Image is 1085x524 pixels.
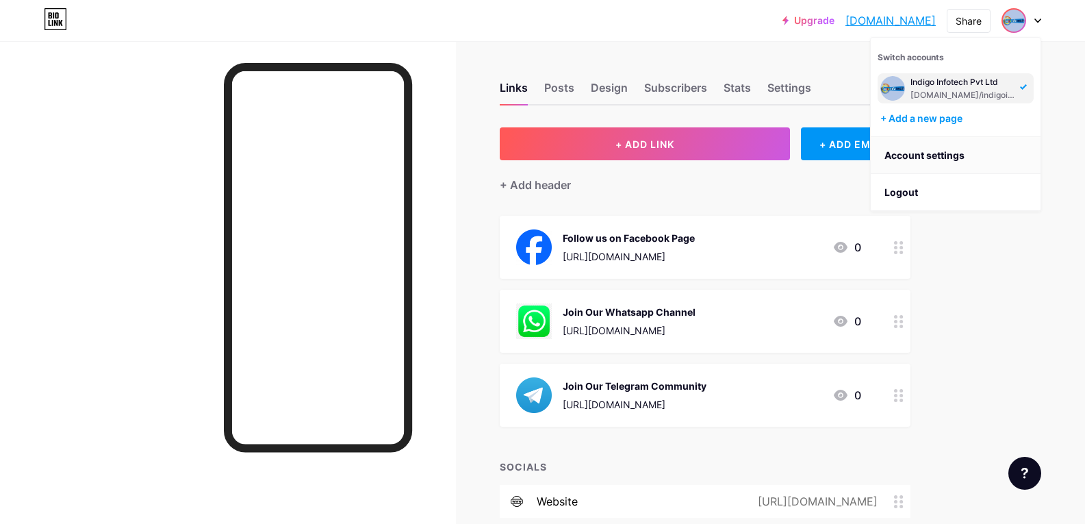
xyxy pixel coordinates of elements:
[767,79,811,104] div: Settings
[910,90,1016,101] div: [DOMAIN_NAME]/indigoinfotechpvtltd
[782,15,834,26] a: Upgrade
[910,77,1016,88] div: Indigo Infotech Pvt Ltd
[880,76,905,101] img: abhinayak
[500,460,910,474] div: SOCIALS
[845,12,936,29] a: [DOMAIN_NAME]
[956,14,982,28] div: Share
[500,79,528,104] div: Links
[724,79,751,104] div: Stats
[871,174,1041,211] li: Logout
[563,249,695,264] div: [URL][DOMAIN_NAME]
[615,138,674,150] span: + ADD LINK
[563,379,706,393] div: Join Our Telegram Community
[516,303,552,339] img: Join Our Whatsapp Channel
[644,79,707,104] div: Subscribers
[563,397,706,412] div: [URL][DOMAIN_NAME]
[500,177,571,193] div: + Add header
[544,79,574,104] div: Posts
[832,313,861,329] div: 0
[878,52,944,62] span: Switch accounts
[500,127,791,160] button: + ADD LINK
[871,137,1041,174] a: Account settings
[516,229,552,265] img: Follow us on Facebook Page
[801,127,910,160] div: + ADD EMBED
[591,79,628,104] div: Design
[563,323,695,338] div: [URL][DOMAIN_NAME]
[736,493,894,510] div: [URL][DOMAIN_NAME]
[880,112,1034,125] div: + Add a new page
[563,305,695,319] div: Join Our Whatsapp Channel
[1003,10,1025,32] img: abhinayak
[832,239,861,255] div: 0
[537,493,578,510] div: website
[516,377,552,413] img: Join Our Telegram Community
[563,231,695,245] div: Follow us on Facebook Page
[832,387,861,403] div: 0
